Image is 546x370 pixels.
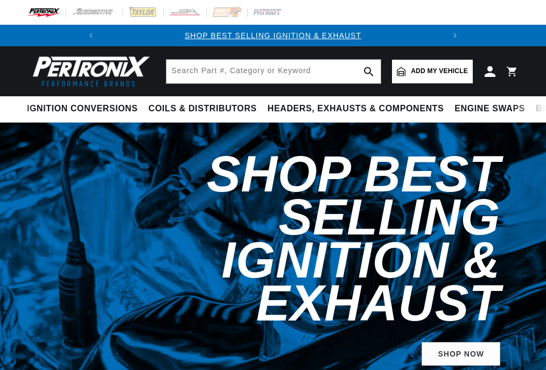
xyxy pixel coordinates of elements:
summary: Engine Swaps [449,96,530,122]
a: SHOP NOW [422,342,500,366]
summary: Ignition Conversions [27,96,143,122]
img: Pertronix [27,53,151,90]
div: Announcement [102,30,444,41]
span: Ignition Conversions [27,103,138,115]
summary: Headers, Exhausts & Components [262,96,449,122]
input: Search Part #, Category or Keyword [166,60,381,83]
span: Engine Swaps [454,103,525,115]
span: Headers, Exhausts & Components [268,103,444,115]
button: Translation missing: en.sections.announcements.next_announcement [444,25,466,46]
h2: Shop Best Selling Ignition & Exhaust [40,153,500,325]
a: Add my vehicle [392,60,473,83]
span: Coils & Distributors [149,103,257,115]
button: search button [357,60,381,83]
button: Translation missing: en.sections.announcements.previous_announcement [80,25,102,46]
div: 1 of 2 [102,30,444,41]
summary: Coils & Distributors [143,96,262,122]
a: SHOP BEST SELLING IGNITION & EXHAUST [185,31,361,40]
span: Add my vehicle [411,66,468,76]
